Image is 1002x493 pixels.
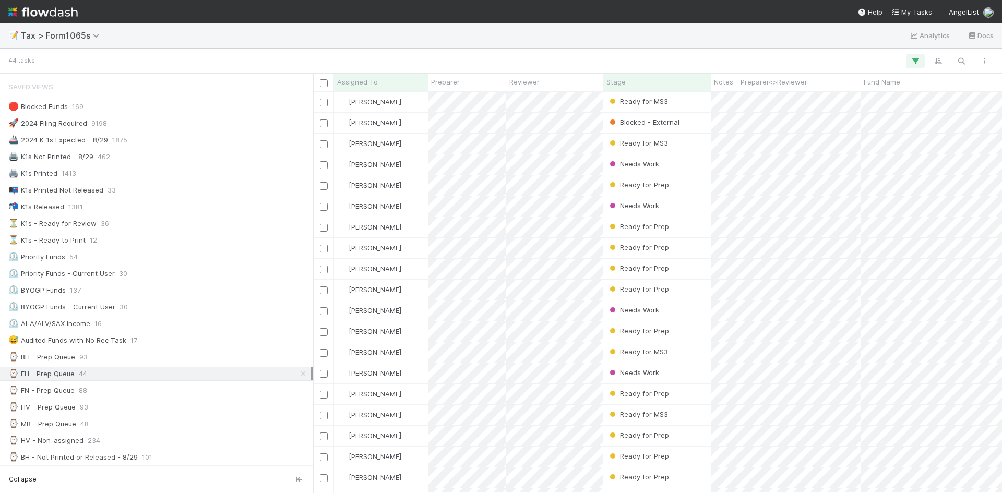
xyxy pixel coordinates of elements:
[967,29,994,42] a: Docs
[607,306,659,314] span: Needs Work
[320,453,328,461] input: Toggle Row Selected
[8,31,19,40] span: 📝
[8,352,19,361] span: ⌚
[607,222,669,231] span: Ready for Prep
[338,347,401,357] div: [PERSON_NAME]
[607,139,668,147] span: Ready for MS3
[320,79,328,87] input: Toggle All Rows Selected
[607,389,669,398] span: Ready for Prep
[8,117,87,130] div: 2024 Filing Required
[339,411,347,419] img: avatar_e41e7ae5-e7d9-4d8d-9f56-31b0d7a2f4fd.png
[79,351,88,364] span: 93
[101,217,109,230] span: 36
[339,244,347,252] img: avatar_e41e7ae5-e7d9-4d8d-9f56-31b0d7a2f4fd.png
[8,250,65,263] div: Priority Funds
[320,203,328,211] input: Toggle Row Selected
[8,267,115,280] div: Priority Funds - Current User
[8,451,138,464] div: BH - Not Printed or Released - 8/29
[607,285,669,293] span: Ready for Prep
[120,300,128,314] span: 30
[607,368,659,377] span: Needs Work
[338,284,401,295] div: [PERSON_NAME]
[607,367,659,378] div: Needs Work
[68,200,83,213] span: 1381
[94,317,102,330] span: 16
[349,411,401,419] span: [PERSON_NAME]
[8,417,76,430] div: MB - Prep Queue
[72,100,83,113] span: 169
[79,367,87,380] span: 44
[607,451,669,461] div: Ready for Prep
[349,118,401,127] span: [PERSON_NAME]
[607,305,659,315] div: Needs Work
[320,370,328,378] input: Toggle Row Selected
[607,264,669,272] span: Ready for Prep
[320,182,328,190] input: Toggle Row Selected
[320,266,328,273] input: Toggle Row Selected
[339,473,347,482] img: avatar_e41e7ae5-e7d9-4d8d-9f56-31b0d7a2f4fd.png
[8,402,19,411] span: ⌚
[8,202,19,211] span: 📬
[338,389,401,399] div: [PERSON_NAME]
[607,409,668,419] div: Ready for MS3
[8,419,19,428] span: ⌚
[8,319,19,328] span: ⏲️
[320,140,328,148] input: Toggle Row Selected
[607,242,669,252] div: Ready for Prep
[9,475,37,484] span: Collapse
[338,263,401,274] div: [PERSON_NAME]
[8,200,64,213] div: K1s Released
[62,167,76,180] span: 1413
[338,243,401,253] div: [PERSON_NAME]
[108,184,116,197] span: 33
[8,384,75,397] div: FN - Prep Queue
[8,367,75,380] div: EH - Prep Queue
[8,56,35,65] small: 44 tasks
[8,369,19,378] span: ⌚
[8,3,78,21] img: logo-inverted-e16ddd16eac7371096b0.svg
[607,431,669,439] span: Ready for Prep
[607,160,659,168] span: Needs Work
[320,474,328,482] input: Toggle Row Selected
[90,234,97,247] span: 12
[339,160,347,169] img: avatar_e41e7ae5-e7d9-4d8d-9f56-31b0d7a2f4fd.png
[349,244,401,252] span: [PERSON_NAME]
[338,138,401,149] div: [PERSON_NAME]
[607,138,668,148] div: Ready for MS3
[8,234,86,247] div: K1s - Ready to Print
[349,139,401,148] span: [PERSON_NAME]
[8,135,19,144] span: 🚢
[339,306,347,315] img: avatar_e41e7ae5-e7d9-4d8d-9f56-31b0d7a2f4fd.png
[338,97,401,107] div: [PERSON_NAME]
[70,284,81,297] span: 137
[80,401,88,414] span: 93
[339,202,347,210] img: avatar_e41e7ae5-e7d9-4d8d-9f56-31b0d7a2f4fd.png
[891,7,932,17] a: My Tasks
[8,351,75,364] div: BH - Prep Queue
[338,410,401,420] div: [PERSON_NAME]
[338,451,401,462] div: [PERSON_NAME]
[142,451,152,464] span: 101
[8,252,19,261] span: ⏲️
[119,267,127,280] span: 30
[320,286,328,294] input: Toggle Row Selected
[8,284,66,297] div: BYOGP Funds
[320,391,328,399] input: Toggle Row Selected
[338,326,401,336] div: [PERSON_NAME]
[338,222,401,232] div: [PERSON_NAME]
[320,349,328,357] input: Toggle Row Selected
[349,181,401,189] span: [PERSON_NAME]
[607,326,669,336] div: Ready for Prep
[8,102,19,111] span: 🛑
[349,160,401,169] span: [PERSON_NAME]
[349,431,401,440] span: [PERSON_NAME]
[607,243,669,251] span: Ready for Prep
[80,417,89,430] span: 48
[320,119,328,127] input: Toggle Row Selected
[8,302,19,311] span: ⏲️
[949,8,979,16] span: AngelList
[607,473,669,481] span: Ready for Prep
[339,390,347,398] img: avatar_e41e7ae5-e7d9-4d8d-9f56-31b0d7a2f4fd.png
[338,117,401,128] div: [PERSON_NAME]
[607,181,669,189] span: Ready for Prep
